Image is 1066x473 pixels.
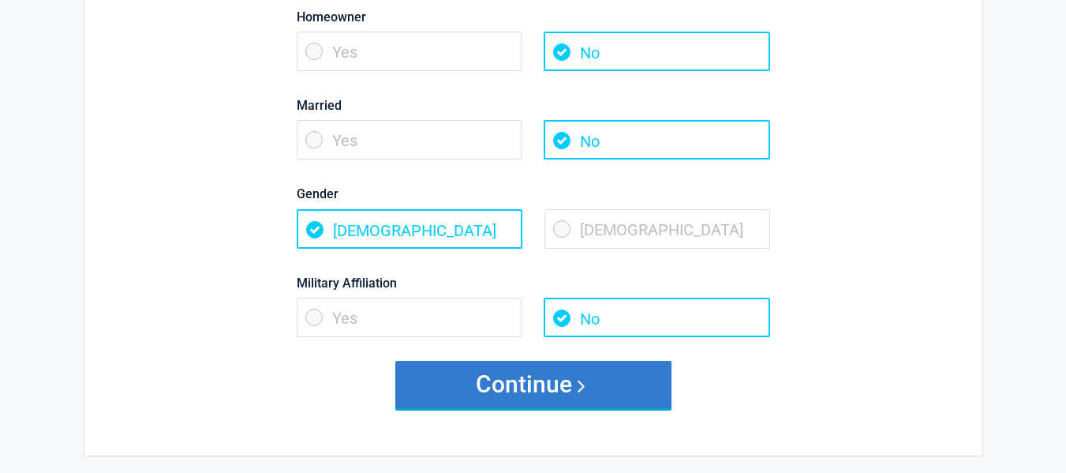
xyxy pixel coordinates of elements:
span: No [544,120,769,160]
label: Married [297,95,770,116]
span: Yes [297,298,522,337]
span: Yes [297,32,522,71]
span: Yes [297,120,522,160]
span: [DEMOGRAPHIC_DATA] [297,209,522,249]
button: Continue [395,361,671,408]
label: Gender [297,183,770,205]
label: Military Affiliation [297,272,770,294]
span: [DEMOGRAPHIC_DATA] [544,209,770,249]
span: No [544,298,769,337]
label: Homeowner [297,6,770,28]
span: No [544,32,769,71]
